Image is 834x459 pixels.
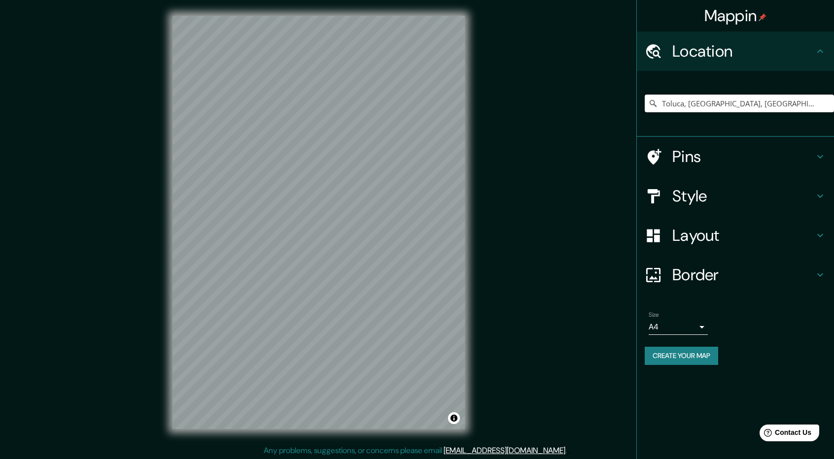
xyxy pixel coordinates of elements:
div: Style [637,176,834,216]
h4: Pins [672,147,814,166]
div: Location [637,32,834,71]
canvas: Map [173,16,465,429]
button: Toggle attribution [448,412,460,424]
h4: Style [672,186,814,206]
div: Pins [637,137,834,176]
div: . [568,445,570,457]
button: Create your map [645,347,718,365]
h4: Layout [672,226,814,245]
div: . [567,445,568,457]
iframe: Help widget launcher [746,421,823,448]
a: [EMAIL_ADDRESS][DOMAIN_NAME] [444,445,565,456]
input: Pick your city or area [645,95,834,112]
p: Any problems, suggestions, or concerns please email . [264,445,567,457]
img: pin-icon.png [759,13,766,21]
label: Size [649,311,659,319]
h4: Border [672,265,814,285]
h4: Location [672,41,814,61]
div: Border [637,255,834,295]
div: A4 [649,319,708,335]
div: Layout [637,216,834,255]
h4: Mappin [704,6,767,26]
